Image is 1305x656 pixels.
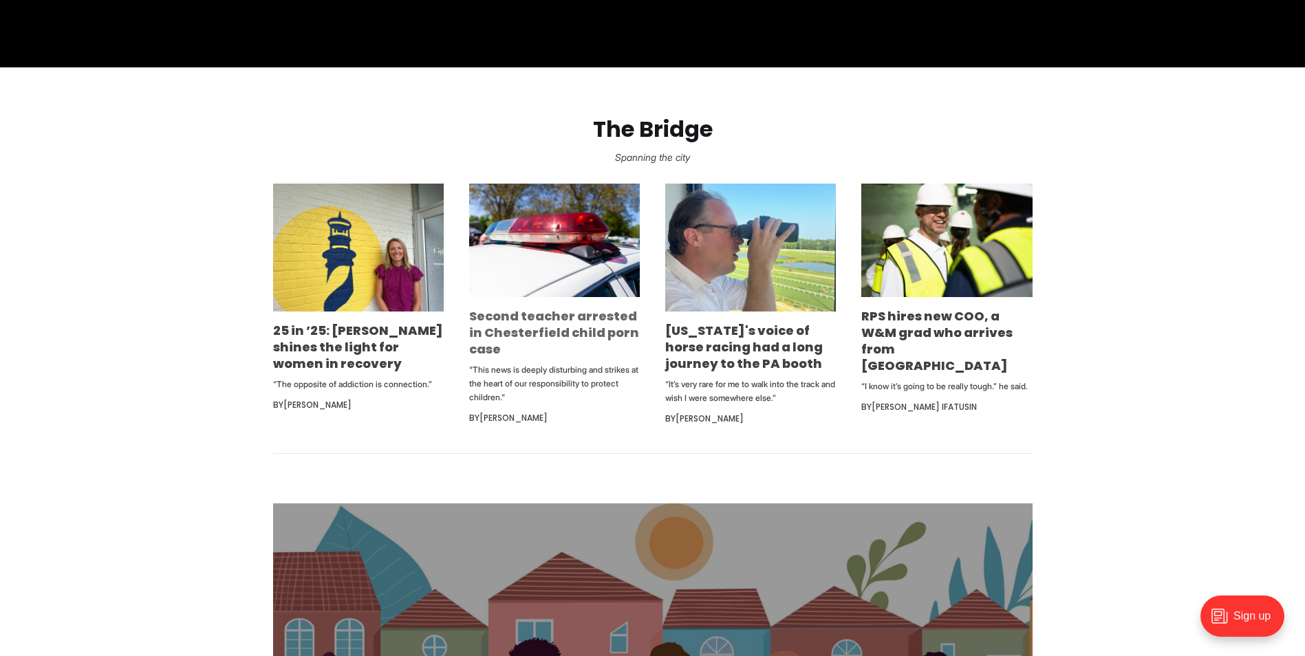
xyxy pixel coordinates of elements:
[872,401,977,413] a: [PERSON_NAME] Ifatusin
[861,380,1032,393] p: “I know it’s going to be really tough.” he said.
[665,411,836,427] div: By
[665,184,836,311] img: Virginia's voice of horse racing had a long journey to the PA booth
[273,378,444,391] p: “The opposite of addiction is connection.”
[273,184,444,311] img: 25 in ’25: Emily DuBose shines the light for women in recovery
[861,399,1032,415] div: By
[469,307,639,358] a: Second teacher arrested in Chesterfield child porn case
[273,397,444,413] div: By
[469,363,640,404] p: "This news is deeply disturbing and strikes at the heart of our responsibility to protect children."
[665,322,823,372] a: [US_STATE]'s voice of horse racing had a long journey to the PA booth
[1189,589,1305,656] iframe: portal-trigger
[479,412,548,424] a: [PERSON_NAME]
[469,184,640,297] img: Second teacher arrested in Chesterfield child porn case
[22,117,1283,142] h2: The Bridge
[665,378,836,405] p: “It’s very rare for me to walk into the track and wish I were somewhere else.”
[469,410,640,426] div: By
[22,148,1283,167] p: Spanning the city
[283,399,352,411] a: [PERSON_NAME]
[676,413,744,424] a: [PERSON_NAME]
[861,184,1032,298] img: RPS hires new COO, a W&M grad who arrives from Indianapolis
[273,322,443,372] a: 25 in ’25: [PERSON_NAME] shines the light for women in recovery
[861,307,1013,374] a: RPS hires new COO, a W&M grad who arrives from [GEOGRAPHIC_DATA]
